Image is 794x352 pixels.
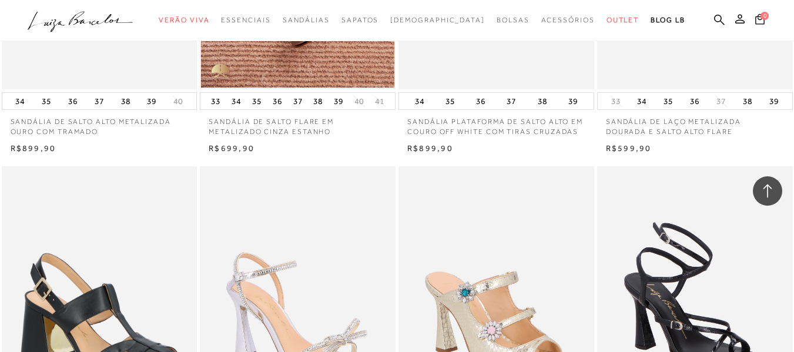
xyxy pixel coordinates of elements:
[290,93,306,109] button: 37
[341,16,378,24] span: Sapatos
[473,93,489,109] button: 36
[390,16,485,24] span: [DEMOGRAPHIC_DATA]
[541,16,595,24] span: Acessórios
[341,9,378,31] a: categoryNavScreenReaderText
[497,9,530,31] a: categoryNavScreenReaderText
[143,93,160,109] button: 39
[283,9,330,31] a: categoryNavScreenReaderText
[606,143,652,153] span: R$599,90
[200,54,241,89] img: golden_caliandra_v6.png
[159,9,209,31] a: categoryNavScreenReaderText
[541,9,595,31] a: categoryNavScreenReaderText
[65,93,81,109] button: 36
[159,16,209,24] span: Verão Viva
[2,110,197,137] a: SANDÁLIA DE SALTO ALTO METALIZADA OURO COM TRAMADO
[207,93,224,109] button: 33
[12,93,28,109] button: 34
[398,110,594,137] a: SANDÁLIA PLATAFORMA DE SALTO ALTO EM COURO OFF WHITE COM TIRAS CRUZADAS
[11,143,56,153] span: R$899,90
[351,96,367,107] button: 40
[221,16,270,24] span: Essenciais
[170,96,186,107] button: 40
[565,93,581,109] button: 39
[442,93,458,109] button: 35
[607,16,639,24] span: Outlet
[228,93,244,109] button: 34
[310,93,326,109] button: 38
[660,93,676,109] button: 35
[686,93,703,109] button: 36
[766,93,782,109] button: 39
[390,9,485,31] a: noSubCategoriesText
[91,93,108,109] button: 37
[503,93,520,109] button: 37
[739,93,756,109] button: 38
[407,143,453,153] span: R$899,90
[249,93,265,109] button: 35
[38,93,55,109] button: 35
[761,12,769,20] span: 0
[534,93,551,109] button: 38
[497,16,530,24] span: Bolsas
[713,96,729,107] button: 37
[118,93,134,109] button: 38
[634,93,650,109] button: 34
[597,110,793,137] a: SANDÁLIA DE LAÇO METALIZADA DOURADA E SALTO ALTO FLARE
[209,143,254,153] span: R$699,90
[269,93,286,109] button: 36
[651,16,685,24] span: BLOG LB
[608,96,624,107] button: 33
[221,9,270,31] a: categoryNavScreenReaderText
[607,9,639,31] a: categoryNavScreenReaderText
[651,9,685,31] a: BLOG LB
[371,96,388,107] button: 41
[330,93,347,109] button: 39
[411,93,428,109] button: 34
[752,13,768,29] button: 0
[200,110,396,137] a: SANDÁLIA DE SALTO FLARE EM METALIZADO CINZA ESTANHO
[283,16,330,24] span: Sandálias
